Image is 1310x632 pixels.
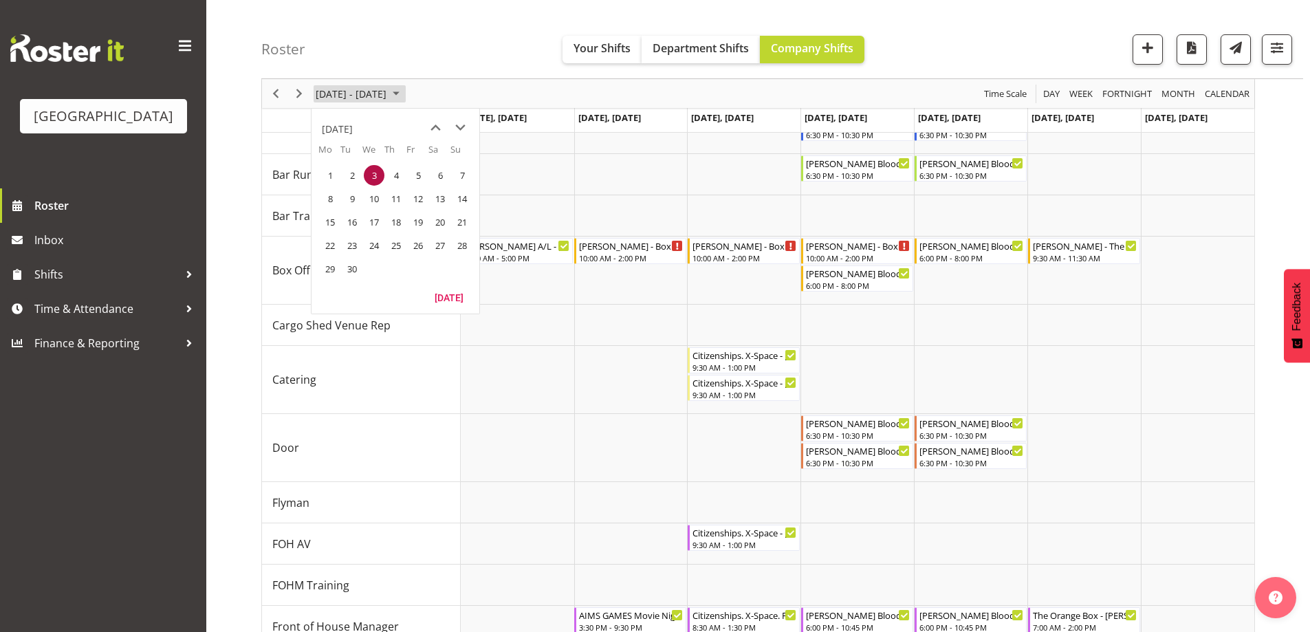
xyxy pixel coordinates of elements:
[1159,85,1198,102] button: Timeline Month
[362,164,384,187] td: Wednesday, September 3, 2025
[1031,111,1094,124] span: [DATE], [DATE]
[806,416,910,430] div: [PERSON_NAME] Bloody [PERSON_NAME] - [PERSON_NAME]
[452,188,472,209] span: Sunday, September 14, 2025
[264,79,287,108] div: Previous
[452,165,472,186] span: Sunday, September 7, 2025
[466,252,570,263] div: 8:00 AM - 5:00 PM
[1033,608,1137,622] div: The Orange Box - [PERSON_NAME]
[262,346,461,414] td: Catering resource
[466,239,570,252] div: [PERSON_NAME] A/L - [PERSON_NAME]
[915,155,1027,182] div: Bar Runner"s event - Kevin Bloody Wilson - Dillyn Shine Begin From Friday, September 5, 2025 at 6...
[801,415,913,442] div: Door"s event - Kevin Bloody Wilson - Aiddie Carnihan Begin From Thursday, September 4, 2025 at 6:...
[428,143,450,164] th: Sa
[364,235,384,256] span: Wednesday, September 24, 2025
[430,165,450,186] span: Saturday, September 6, 2025
[801,155,913,182] div: Bar Runner"s event - Kevin Bloody Wilson - Robin Hendriks Begin From Thursday, September 4, 2025 ...
[262,237,461,305] td: Box Office resource
[342,235,362,256] span: Tuesday, September 23, 2025
[426,287,472,307] button: Today
[34,298,179,319] span: Time & Attendance
[692,252,796,263] div: 10:00 AM - 2:00 PM
[262,565,461,606] td: FOHM Training resource
[342,212,362,232] span: Tuesday, September 16, 2025
[314,85,406,102] button: September 01 - 07, 2025
[692,239,796,252] div: [PERSON_NAME] - Box Office (Daytime Shifts) - Unfilled
[579,239,683,252] div: [PERSON_NAME] - Box Office (Daytime Shifts) - Unfilled
[262,195,461,237] td: Bar Training resource
[320,165,340,186] span: Monday, September 1, 2025
[408,235,428,256] span: Friday, September 26, 2025
[1068,85,1094,102] span: Week
[34,264,179,285] span: Shifts
[919,608,1023,622] div: [PERSON_NAME] Bloody [PERSON_NAME] FOHM shift - [PERSON_NAME]
[1100,85,1155,102] button: Fortnight
[1145,111,1208,124] span: [DATE], [DATE]
[915,443,1027,469] div: Door"s event - Kevin Bloody Wilson - Heather Powell Begin From Friday, September 5, 2025 at 6:30:...
[919,430,1023,441] div: 6:30 PM - 10:30 PM
[805,111,867,124] span: [DATE], [DATE]
[342,259,362,279] span: Tuesday, September 30, 2025
[408,165,428,186] span: Friday, September 5, 2025
[1221,34,1251,65] button: Send a list of all shifts for the selected filtered period to all rostered employees.
[1284,269,1310,362] button: Feedback - Show survey
[408,212,428,232] span: Friday, September 19, 2025
[272,371,316,388] span: Catering
[386,188,406,209] span: Thursday, September 11, 2025
[272,577,349,593] span: FOHM Training
[320,212,340,232] span: Monday, September 15, 2025
[272,317,391,334] span: Cargo Shed Venue Rep
[579,608,683,622] div: AIMS GAMES Movie Night (backup venue) Cargo Shed - [PERSON_NAME]
[919,129,1023,140] div: 6:30 PM - 10:30 PM
[272,536,311,552] span: FOH AV
[919,239,1023,252] div: [PERSON_NAME] Bloody [PERSON_NAME] - Box office - [PERSON_NAME]
[919,416,1023,430] div: [PERSON_NAME] Bloody [PERSON_NAME] - [PERSON_NAME]
[806,457,910,468] div: 6:30 PM - 10:30 PM
[318,143,340,164] th: Mo
[579,252,683,263] div: 10:00 AM - 2:00 PM
[287,79,311,108] div: Next
[261,41,305,57] h4: Roster
[364,188,384,209] span: Wednesday, September 10, 2025
[34,230,199,250] span: Inbox
[262,482,461,523] td: Flyman resource
[919,252,1023,263] div: 6:00 PM - 8:00 PM
[320,188,340,209] span: Monday, September 8, 2025
[262,154,461,195] td: Bar Runner resource
[919,156,1023,170] div: [PERSON_NAME] Bloody [PERSON_NAME]
[688,238,800,264] div: Box Office"s event - Wendy - Box Office (Daytime Shifts) - Unfilled Begin From Wednesday, Septemb...
[806,266,910,280] div: [PERSON_NAME] Bloody [PERSON_NAME] - Box office - [PERSON_NAME]
[384,143,406,164] th: Th
[408,188,428,209] span: Friday, September 12, 2025
[983,85,1028,102] span: Time Scale
[919,170,1023,181] div: 6:30 PM - 10:30 PM
[430,188,450,209] span: Saturday, September 13, 2025
[1041,85,1062,102] button: Timeline Day
[267,85,285,102] button: Previous
[34,106,173,127] div: [GEOGRAPHIC_DATA]
[272,208,336,224] span: Bar Training
[688,525,800,551] div: FOH AV"s event - Citizenships. X-Space - Chris Darlington Begin From Wednesday, September 3, 2025...
[806,444,910,457] div: [PERSON_NAME] Bloody [PERSON_NAME]
[322,116,353,143] div: title
[692,525,796,539] div: Citizenships. X-Space - [PERSON_NAME]
[364,212,384,232] span: Wednesday, September 17, 2025
[461,238,574,264] div: Box Office"s event - WENDY A/L - Wendy Auld Begin From Monday, September 1, 2025 at 8:00:00 AM GM...
[464,111,527,124] span: [DATE], [DATE]
[1033,239,1137,252] div: [PERSON_NAME] - The Orange Box - Ticketing Box Office - [PERSON_NAME]
[272,262,325,279] span: Box Office
[692,539,796,550] div: 9:30 AM - 1:00 PM
[1291,283,1303,331] span: Feedback
[806,252,910,263] div: 10:00 AM - 2:00 PM
[362,143,384,164] th: We
[320,259,340,279] span: Monday, September 29, 2025
[423,116,448,140] button: previous month
[320,235,340,256] span: Monday, September 22, 2025
[919,444,1023,457] div: [PERSON_NAME] Bloody [PERSON_NAME] - [PERSON_NAME]
[806,170,910,181] div: 6:30 PM - 10:30 PM
[1262,34,1292,65] button: Filter Shifts
[1101,85,1153,102] span: Fortnight
[563,36,642,63] button: Your Shifts
[691,111,754,124] span: [DATE], [DATE]
[1160,85,1197,102] span: Month
[452,235,472,256] span: Sunday, September 28, 2025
